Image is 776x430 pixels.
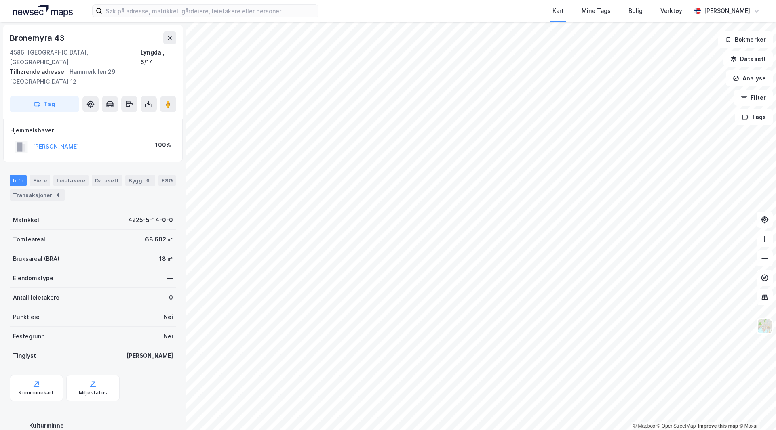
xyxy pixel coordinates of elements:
[155,140,171,150] div: 100%
[53,175,89,186] div: Leietakere
[128,215,173,225] div: 4225-5-14-0-0
[736,391,776,430] iframe: Chat Widget
[13,331,44,341] div: Festegrunn
[633,423,655,429] a: Mapbox
[10,175,27,186] div: Info
[159,254,173,264] div: 18 ㎡
[79,390,107,396] div: Miljøstatus
[13,215,39,225] div: Matrikkel
[169,293,173,302] div: 0
[164,312,173,322] div: Nei
[10,68,70,75] span: Tilhørende adresser:
[704,6,750,16] div: [PERSON_NAME]
[13,312,40,322] div: Punktleie
[13,273,53,283] div: Eiendomstype
[145,235,173,244] div: 68 602 ㎡
[757,319,772,334] img: Z
[10,67,170,86] div: Hammerkilen 29, [GEOGRAPHIC_DATA] 12
[144,176,152,185] div: 6
[13,254,59,264] div: Bruksareal (BRA)
[141,48,176,67] div: Lyngdal, 5/14
[92,175,122,186] div: Datasett
[19,390,54,396] div: Kommunekart
[582,6,611,16] div: Mine Tags
[167,273,173,283] div: —
[102,5,318,17] input: Søk på adresse, matrikkel, gårdeiere, leietakere eller personer
[10,31,66,44] div: Bronemyra 43
[13,351,36,361] div: Tinglyst
[10,96,79,112] button: Tag
[125,175,155,186] div: Bygg
[628,6,643,16] div: Bolig
[10,48,141,67] div: 4586, [GEOGRAPHIC_DATA], [GEOGRAPHIC_DATA]
[735,109,773,125] button: Tags
[164,331,173,341] div: Nei
[660,6,682,16] div: Verktøy
[13,293,59,302] div: Antall leietakere
[698,423,738,429] a: Improve this map
[54,191,62,199] div: 4
[10,126,176,135] div: Hjemmelshaver
[30,175,50,186] div: Eiere
[726,70,773,86] button: Analyse
[552,6,564,16] div: Kart
[657,423,696,429] a: OpenStreetMap
[723,51,773,67] button: Datasett
[158,175,176,186] div: ESG
[718,31,773,48] button: Bokmerker
[13,235,45,244] div: Tomteareal
[734,90,773,106] button: Filter
[127,351,173,361] div: [PERSON_NAME]
[13,5,73,17] img: logo.a4113a55bc3d86da70a041830d287a7e.svg
[10,189,65,201] div: Transaksjoner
